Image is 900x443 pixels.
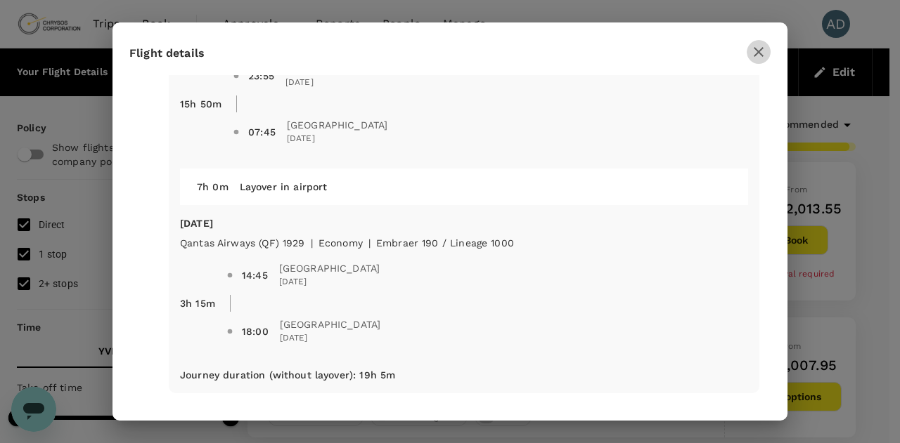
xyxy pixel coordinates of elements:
[319,236,363,250] p: economy
[287,118,388,132] span: [GEOGRAPHIC_DATA]
[242,324,269,338] div: 18:00
[279,275,380,289] span: [DATE]
[180,236,305,250] p: Qantas Airways (QF) 1929
[180,296,215,310] p: 3h 15m
[197,181,229,192] span: 7h 0m
[240,181,328,192] span: Layover in airport
[280,317,381,331] span: [GEOGRAPHIC_DATA]
[368,237,371,249] span: |
[376,236,514,250] p: Embraer 190 / Lineage 1000
[180,368,395,382] p: Journey duration (without layover) : 19h 5m
[285,76,356,90] span: [DATE]
[279,261,380,275] span: [GEOGRAPHIC_DATA]
[242,268,268,282] div: 14:45
[248,125,276,139] div: 07:45
[287,132,388,146] span: [DATE]
[311,237,313,249] span: |
[248,69,274,83] div: 23:55
[280,331,381,345] span: [DATE]
[180,216,748,230] p: [DATE]
[129,46,205,60] span: Flight details
[180,97,221,111] p: 15h 50m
